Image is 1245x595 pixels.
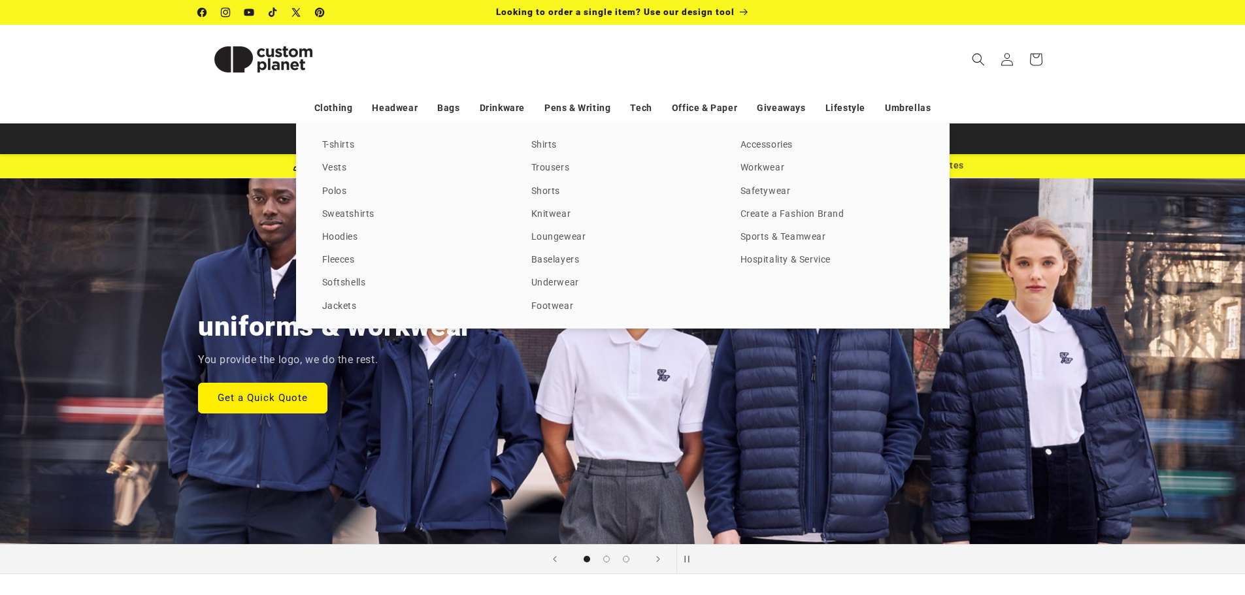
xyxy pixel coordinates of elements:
[531,298,714,315] a: Footwear
[540,545,569,573] button: Previous slide
[496,7,735,17] span: Looking to order a single item? Use our design tool
[322,298,505,315] a: Jackets
[531,159,714,177] a: Trousers
[676,545,705,573] button: Pause slideshow
[531,229,714,246] a: Loungewear
[531,137,714,154] a: Shirts
[531,251,714,269] a: Baselayers
[885,97,931,120] a: Umbrellas
[322,137,505,154] a: T-shirts
[964,45,993,74] summary: Search
[314,97,353,120] a: Clothing
[198,309,472,344] h2: uniforms & workwear
[672,97,737,120] a: Office & Paper
[372,97,418,120] a: Headwear
[757,97,805,120] a: Giveaways
[322,183,505,201] a: Polos
[597,549,616,569] button: Load slide 2 of 3
[740,183,923,201] a: Safetywear
[740,251,923,269] a: Hospitality & Service
[198,30,329,89] img: Custom Planet
[531,183,714,201] a: Shorts
[740,159,923,177] a: Workwear
[193,25,333,93] a: Custom Planet
[1180,532,1245,595] iframe: Chat Widget
[544,97,610,120] a: Pens & Writing
[322,229,505,246] a: Hoodies
[322,159,505,177] a: Vests
[630,97,652,120] a: Tech
[577,549,597,569] button: Load slide 1 of 3
[740,206,923,223] a: Create a Fashion Brand
[437,97,459,120] a: Bags
[198,382,327,413] a: Get a Quick Quote
[740,137,923,154] a: Accessories
[322,274,505,292] a: Softshells
[322,251,505,269] a: Fleeces
[531,206,714,223] a: Knitwear
[740,229,923,246] a: Sports & Teamwear
[322,206,505,223] a: Sweatshirts
[825,97,865,120] a: Lifestyle
[644,545,672,573] button: Next slide
[531,274,714,292] a: Underwear
[616,549,636,569] button: Load slide 3 of 3
[198,351,378,370] p: You provide the logo, we do the rest.
[480,97,525,120] a: Drinkware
